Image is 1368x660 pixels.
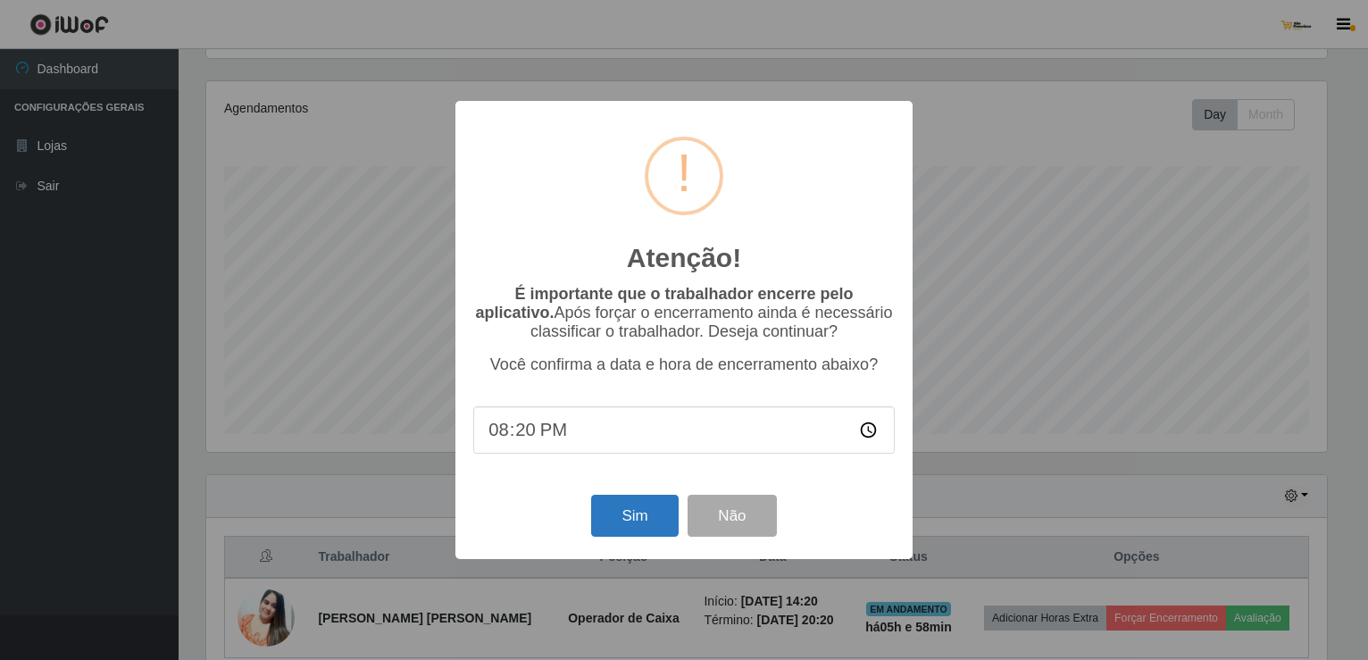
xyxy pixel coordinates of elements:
button: Sim [591,495,678,537]
h2: Atenção! [627,242,741,274]
p: Você confirma a data e hora de encerramento abaixo? [473,355,895,374]
b: É importante que o trabalhador encerre pelo aplicativo. [475,285,853,322]
button: Não [688,495,776,537]
p: Após forçar o encerramento ainda é necessário classificar o trabalhador. Deseja continuar? [473,285,895,341]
